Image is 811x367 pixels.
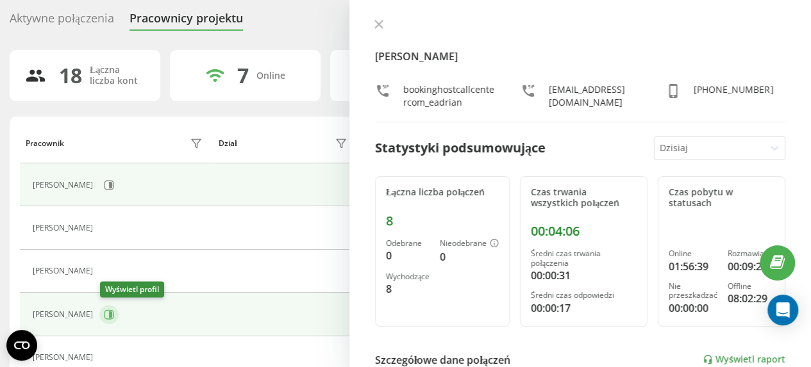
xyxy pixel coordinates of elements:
div: 7 [237,63,249,88]
div: Łączna liczba połączeń [386,187,499,198]
div: [PERSON_NAME] [33,181,96,190]
div: Statystyki podsumowujące [375,138,546,158]
div: 00:00:17 [531,300,637,316]
div: Czas pobytu w statusach [669,187,774,209]
div: Wychodzące [386,272,430,281]
div: Offline [728,282,774,291]
div: [PERSON_NAME] [33,310,96,319]
div: Średni czas trwania połączenia [531,249,637,268]
div: Dział [219,139,237,148]
div: 00:09:20 [728,259,774,274]
div: Łączna liczba kont [90,65,145,86]
div: Czas trwania wszystkich połączeń [531,187,637,209]
div: 00:00:31 [531,268,637,283]
div: Aktywne połączenia [10,12,114,31]
div: bookinghostcallcentercom_eadrian [403,83,495,109]
div: Odebrane [386,239,430,248]
div: Pracownicy projektu [130,12,243,31]
div: Online [669,249,717,258]
div: 01:56:39 [669,259,717,274]
div: Pracownik [26,139,64,148]
h4: [PERSON_NAME] [375,49,785,64]
div: 0 [386,248,430,263]
div: 0 [440,249,499,265]
div: Rozmawia [728,249,774,258]
div: [EMAIL_ADDRESS][DOMAIN_NAME] [549,83,640,109]
button: Open CMP widget [6,330,37,361]
div: Średni czas odpowiedzi [531,291,637,300]
div: Open Intercom Messenger [767,295,798,325]
div: 00:00:00 [669,300,717,316]
div: [PERSON_NAME] [33,224,96,232]
div: 18 [59,63,82,88]
div: [PHONE_NUMBER] [694,83,773,109]
div: 08:02:29 [728,291,774,306]
div: 8 [386,281,430,297]
div: 00:04:06 [531,224,637,239]
div: Wyświetl profil [100,282,164,298]
a: Wyświetl raport [703,354,785,365]
div: Nie przeszkadzać [669,282,717,300]
div: Nieodebrane [440,239,499,249]
div: Online [256,70,285,81]
div: [PERSON_NAME] [33,266,96,275]
div: 8 [386,213,499,229]
div: [PERSON_NAME] [33,353,96,362]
